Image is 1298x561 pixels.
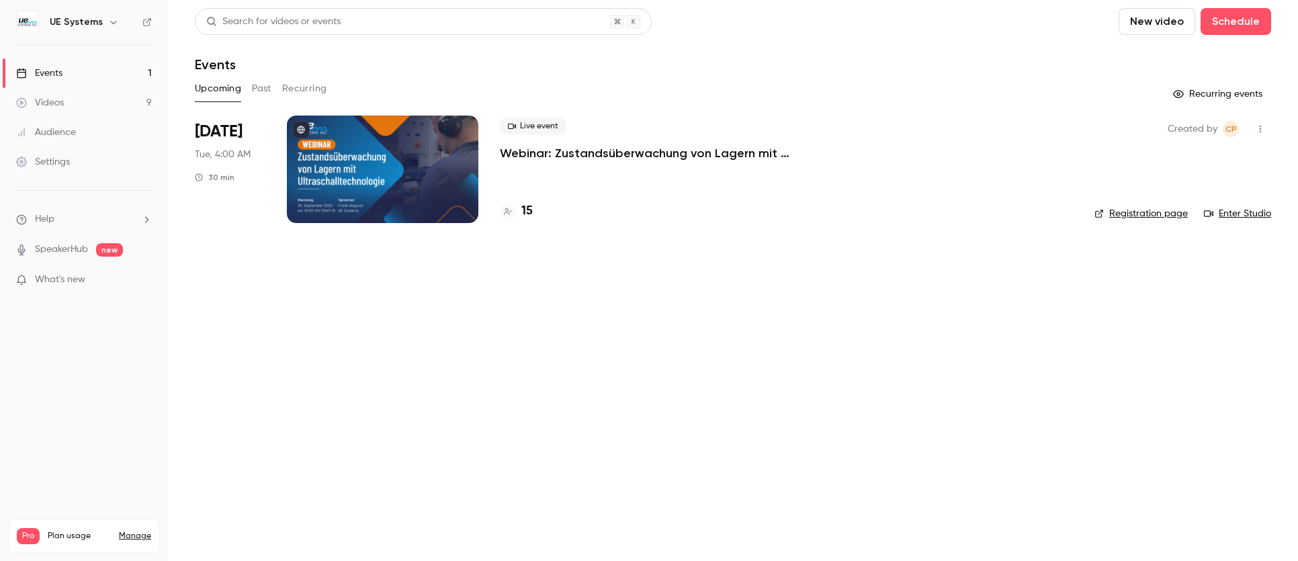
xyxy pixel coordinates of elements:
span: Plan usage [48,531,111,542]
h6: UE Systems [50,15,103,29]
img: UE Systems [17,11,38,33]
a: Webinar: Zustandsüberwachung von Lagern mit Ultraschalltechnologie [500,145,903,161]
div: Events [16,67,62,80]
span: Help [35,212,54,226]
span: Created by [1168,121,1217,137]
a: Manage [119,531,151,542]
a: SpeakerHub [35,243,88,257]
h4: 15 [521,202,533,220]
span: What's new [35,273,85,287]
button: Upcoming [195,78,241,99]
div: Videos [16,96,64,110]
div: 30 min [195,172,234,183]
button: Recurring [282,78,327,99]
iframe: Noticeable Trigger [136,274,152,286]
h1: Events [195,56,236,73]
div: Sep 30 Tue, 10:00 AM (Europe/Amsterdam) [195,116,265,223]
div: Settings [16,155,70,169]
div: Audience [16,126,76,139]
span: Pro [17,528,40,544]
span: Live event [500,118,566,134]
a: Enter Studio [1204,207,1271,220]
span: CP [1225,121,1237,137]
button: New video [1119,8,1195,35]
a: Registration page [1094,207,1188,220]
a: 15 [500,202,533,220]
span: [DATE] [195,121,243,142]
span: Cláudia Pereira [1223,121,1239,137]
div: Search for videos or events [206,15,341,29]
button: Recurring events [1167,83,1271,105]
span: Tue, 4:00 AM [195,148,251,161]
button: Schedule [1201,8,1271,35]
button: Past [252,78,271,99]
li: help-dropdown-opener [16,212,152,226]
span: new [96,243,123,257]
